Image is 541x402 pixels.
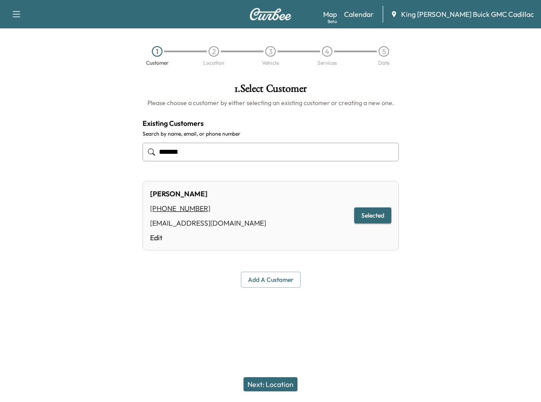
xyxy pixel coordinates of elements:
[203,60,224,66] div: Location
[317,60,337,66] div: Services
[328,18,337,25] div: Beta
[379,46,389,57] div: 5
[143,98,399,107] h6: Please choose a customer by either selecting an existing customer or creating a new one.
[249,8,292,20] img: Curbee Logo
[401,9,534,20] span: King [PERSON_NAME] Buick GMC Cadillac
[354,207,391,224] button: Selected
[152,46,162,57] div: 1
[209,46,219,57] div: 2
[150,218,266,228] div: [EMAIL_ADDRESS][DOMAIN_NAME]
[146,60,169,66] div: Customer
[322,46,332,57] div: 4
[143,83,399,98] h1: 1 . Select Customer
[344,9,374,20] a: Calendar
[150,188,266,199] div: [PERSON_NAME]
[262,60,279,66] div: Vehicle
[378,60,390,66] div: Date
[150,204,218,213] a: [PHONE_NUMBER]
[241,272,301,288] button: Add a customer
[323,9,337,20] a: MapBeta
[150,232,266,243] a: Edit
[143,118,399,129] h4: Existing Customers
[265,46,276,57] div: 3
[243,377,298,391] button: Next: Location
[143,130,399,137] label: Search by name, email, or phone number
